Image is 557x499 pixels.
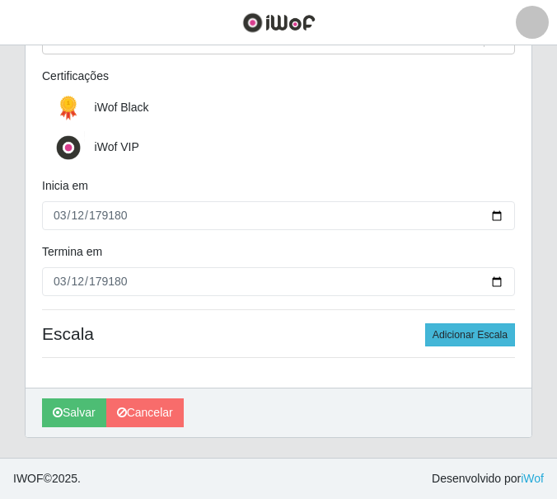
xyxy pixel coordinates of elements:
a: iWof [521,472,544,485]
img: iWof Black [52,92,91,125]
span: iWof Black [95,101,149,114]
label: Certificações [42,68,109,85]
span: iWof VIP [95,140,139,153]
button: Adicionar Escala [425,323,515,346]
input: 00/00/0000 [42,267,515,296]
span: Desenvolvido por [432,470,544,487]
img: CoreUI Logo [242,12,316,33]
h4: Escala [42,323,515,344]
a: Cancelar [106,398,184,427]
img: iWof VIP [52,131,91,164]
input: 00/00/0000 [42,201,515,230]
span: © 2025 . [13,470,81,487]
label: Termina em [42,243,102,261]
label: Inicia em [42,177,88,195]
span: IWOF [13,472,44,485]
button: Salvar [42,398,106,427]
